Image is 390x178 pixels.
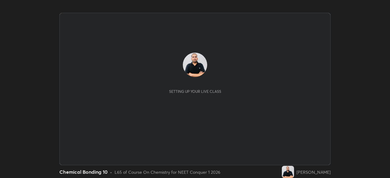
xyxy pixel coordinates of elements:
[110,169,112,175] div: •
[183,53,207,77] img: d1576235f9a24f199ad8dd171c0883d5.jpg
[115,169,220,175] div: L65 of Course On Chemistry for NEET Conquer 1 2026
[282,166,294,178] img: d1576235f9a24f199ad8dd171c0883d5.jpg
[296,169,331,175] div: [PERSON_NAME]
[59,168,108,176] div: Chemical Bonding 10
[169,89,221,94] div: Setting up your live class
